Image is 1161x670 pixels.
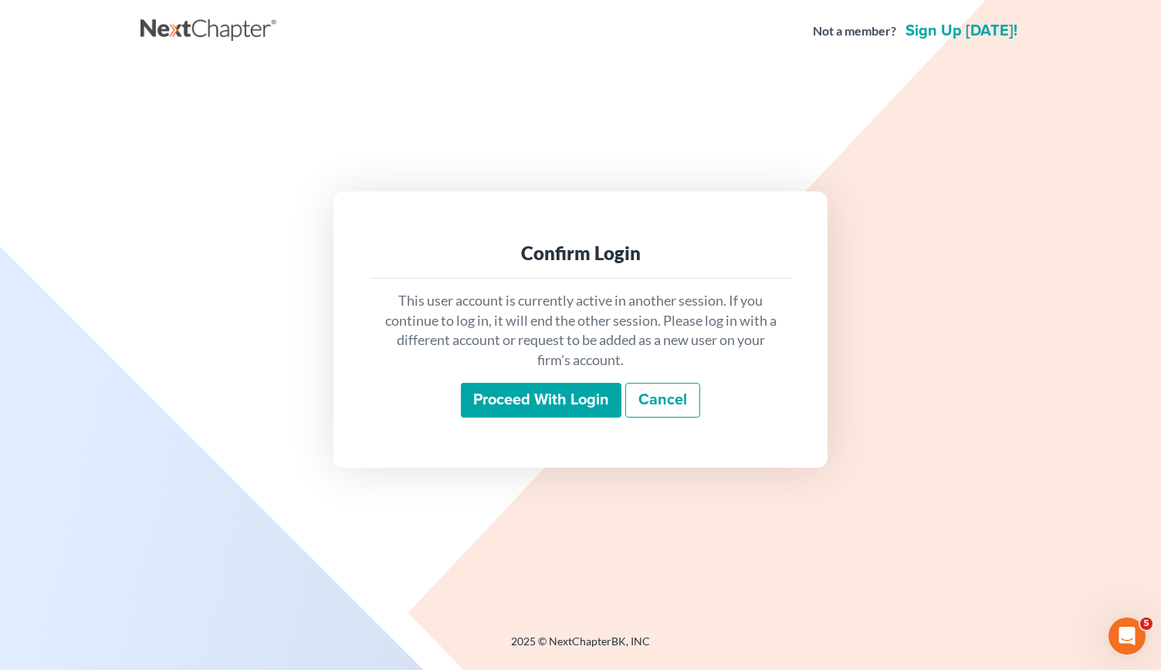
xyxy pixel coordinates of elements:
[140,634,1021,662] div: 2025 © NextChapterBK, INC
[1109,618,1146,655] iframe: Intercom live chat
[902,23,1021,39] a: Sign up [DATE]!
[383,241,778,266] div: Confirm Login
[813,22,896,40] strong: Not a member?
[625,383,700,418] a: Cancel
[383,291,778,371] p: This user account is currently active in another session. If you continue to log in, it will end ...
[1140,618,1153,630] span: 5
[461,383,621,418] input: Proceed with login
